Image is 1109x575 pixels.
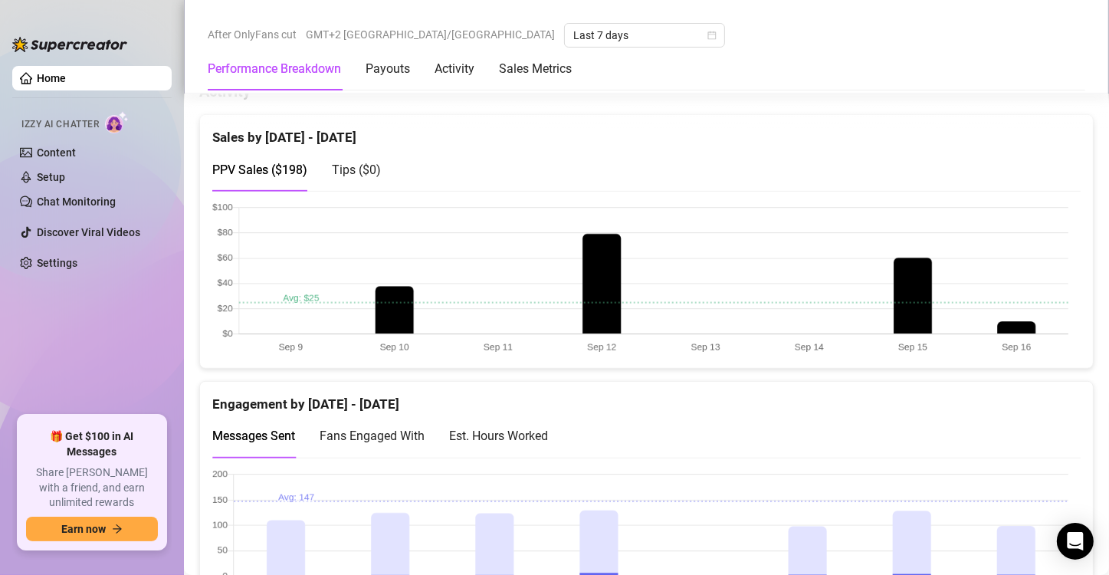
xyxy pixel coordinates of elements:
[707,31,717,40] span: calendar
[212,115,1081,148] div: Sales by [DATE] - [DATE]
[26,429,158,459] span: 🎁 Get $100 in AI Messages
[320,429,425,443] span: Fans Engaged With
[37,226,140,238] a: Discover Viral Videos
[449,426,548,445] div: Est. Hours Worked
[26,517,158,541] button: Earn nowarrow-right
[37,195,116,208] a: Chat Monitoring
[306,23,555,46] span: GMT+2 [GEOGRAPHIC_DATA]/[GEOGRAPHIC_DATA]
[212,429,295,443] span: Messages Sent
[37,171,65,183] a: Setup
[499,60,572,78] div: Sales Metrics
[208,60,341,78] div: Performance Breakdown
[105,111,129,133] img: AI Chatter
[212,382,1081,415] div: Engagement by [DATE] - [DATE]
[37,72,66,84] a: Home
[573,24,716,47] span: Last 7 days
[61,523,106,535] span: Earn now
[21,117,99,132] span: Izzy AI Chatter
[435,60,474,78] div: Activity
[37,146,76,159] a: Content
[208,23,297,46] span: After OnlyFans cut
[112,524,123,534] span: arrow-right
[366,60,410,78] div: Payouts
[12,37,127,52] img: logo-BBDzfeDw.svg
[212,163,307,177] span: PPV Sales ( $198 )
[26,465,158,511] span: Share [PERSON_NAME] with a friend, and earn unlimited rewards
[37,257,77,269] a: Settings
[332,163,381,177] span: Tips ( $0 )
[1057,523,1094,560] div: Open Intercom Messenger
